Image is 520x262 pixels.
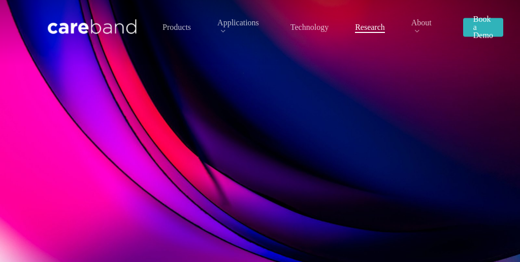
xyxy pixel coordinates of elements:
a: Applications [217,19,264,35]
a: Book a Demo [463,15,503,40]
a: Technology [290,23,329,31]
span: Book a Demo [473,15,493,40]
span: Applications [217,18,259,27]
a: Products [162,23,191,31]
span: About [411,18,432,27]
a: About [411,19,437,35]
a: Research [355,23,385,31]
